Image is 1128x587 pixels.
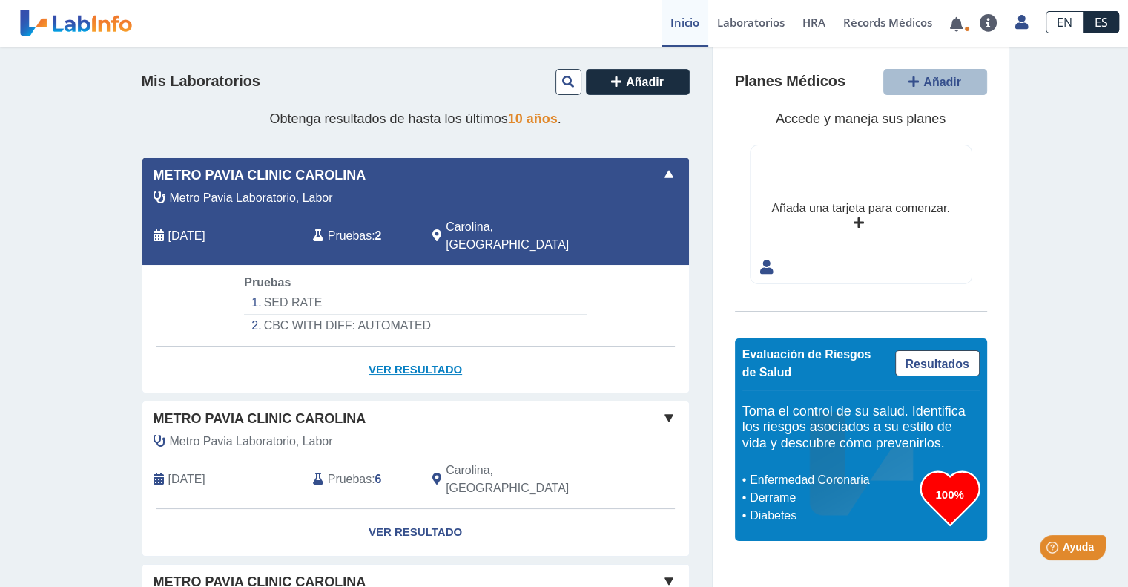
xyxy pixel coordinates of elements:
span: Obtenga resultados de hasta los últimos . [269,111,561,126]
span: 2025-07-18 [168,470,205,488]
h4: Planes Médicos [735,73,845,91]
div: : [302,218,421,254]
li: Enfermedad Coronaria [746,471,920,489]
a: EN [1046,11,1084,33]
span: Metro Pavia Laboratorio, Labor [170,433,333,450]
li: Diabetes [746,507,920,525]
button: Añadir [883,69,987,95]
span: Metro Pavia Laboratorio, Labor [170,189,333,207]
h4: Mis Laboratorios [142,73,260,91]
span: Añadir [626,76,664,88]
span: Metro Pavia Clinic Carolina [154,409,366,429]
li: CBC WITH DIFF: AUTOMATED [244,315,586,337]
span: Añadir [923,76,961,88]
span: Pruebas [328,227,372,245]
span: Pruebas [328,470,372,488]
b: 2 [375,229,382,242]
span: Accede y maneja sus planes [776,111,946,126]
span: Metro Pavia Clinic Carolina [154,165,366,186]
h5: Toma el control de su salud. Identifica los riesgos asociados a su estilo de vida y descubre cómo... [742,404,980,452]
b: 6 [375,473,382,485]
span: HRA [802,15,825,30]
h3: 100% [920,485,980,504]
span: Pruebas [244,276,291,289]
span: Evaluación de Riesgos de Salud [742,348,871,378]
span: Carolina, PR [446,462,610,497]
a: ES [1084,11,1119,33]
div: Añada una tarjeta para comenzar. [771,200,949,217]
li: SED RATE [244,292,586,315]
li: Derrame [746,489,920,507]
span: 10 años [508,111,558,126]
a: Ver Resultado [142,347,689,393]
span: 2025-10-11 [168,227,205,245]
div: : [302,462,421,497]
iframe: Help widget launcher [996,529,1112,571]
span: Carolina, PR [446,218,610,254]
a: Ver Resultado [142,509,689,556]
button: Añadir [586,69,690,95]
a: Resultados [895,350,980,376]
